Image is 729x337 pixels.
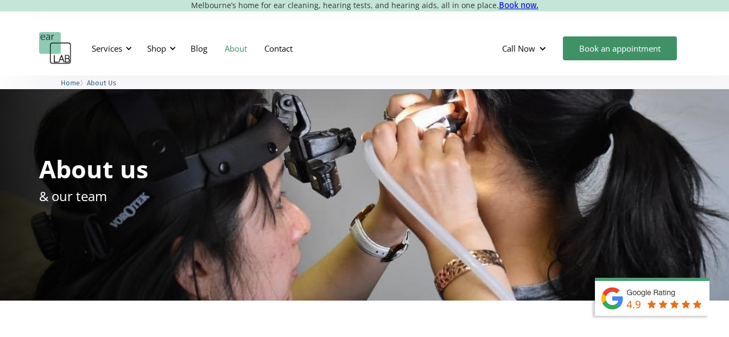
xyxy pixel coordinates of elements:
[216,33,256,64] a: About
[39,157,148,181] h1: About us
[92,43,122,54] div: Services
[493,32,557,65] div: Call Now
[39,32,72,65] a: home
[256,33,301,64] a: Contact
[563,36,677,60] a: Book an appointment
[147,43,166,54] div: Shop
[85,32,135,65] div: Services
[61,77,87,89] li: 〉
[182,33,216,64] a: Blog
[39,186,107,205] p: & our team
[87,79,116,87] span: About Us
[61,77,80,88] a: Home
[502,43,535,54] div: Call Now
[87,77,116,88] a: About Us
[61,79,80,87] span: Home
[141,32,179,65] div: Shop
